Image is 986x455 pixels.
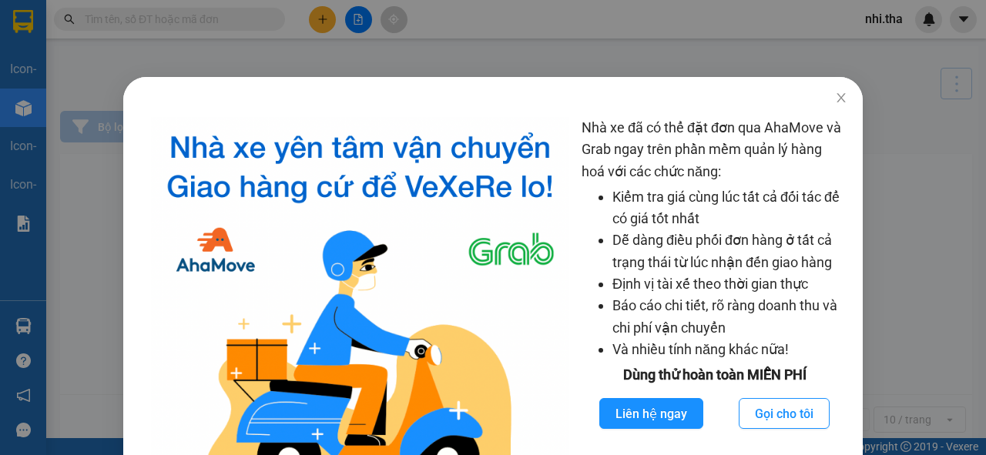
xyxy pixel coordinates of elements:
[612,273,847,295] li: Định vị tài xế theo thời gian thực
[599,398,703,429] button: Liên hệ ngay
[835,92,847,104] span: close
[612,229,847,273] li: Dễ dàng điều phối đơn hàng ở tất cả trạng thái từ lúc nhận đến giao hàng
[820,77,863,120] button: Close
[582,364,847,386] div: Dùng thử hoàn toàn MIỄN PHÍ
[615,404,687,423] span: Liên hệ ngay
[612,339,847,360] li: Và nhiều tính năng khác nữa!
[612,295,847,339] li: Báo cáo chi tiết, rõ ràng doanh thu và chi phí vận chuyển
[739,398,830,429] button: Gọi cho tôi
[755,404,813,423] span: Gọi cho tôi
[612,186,847,230] li: Kiểm tra giá cùng lúc tất cả đối tác để có giá tốt nhất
